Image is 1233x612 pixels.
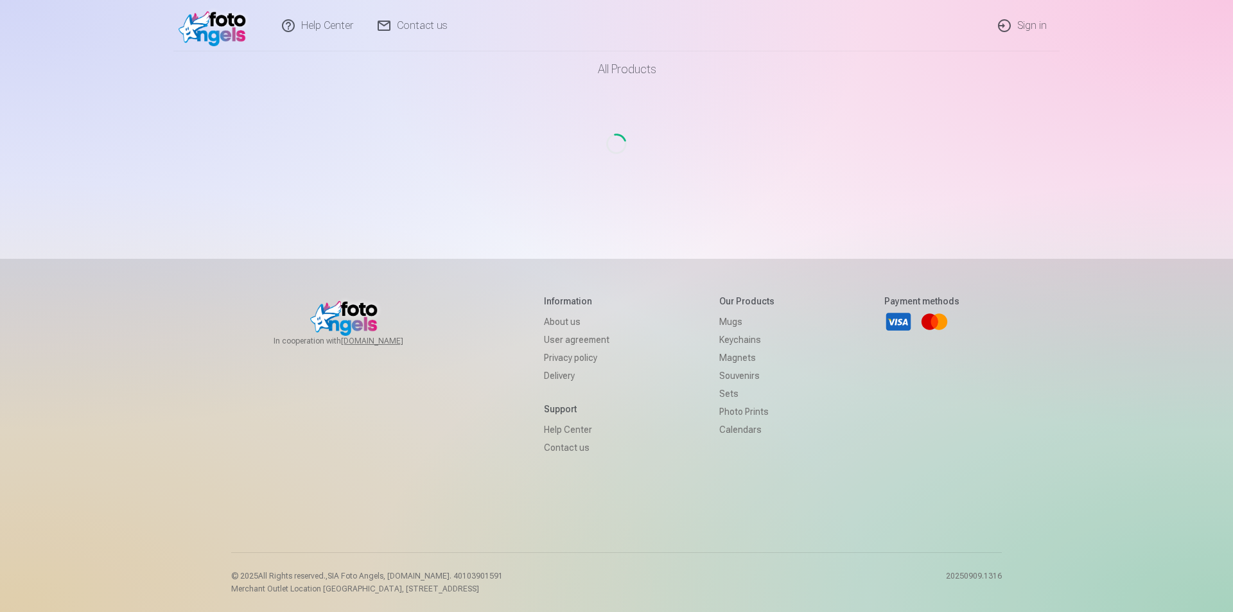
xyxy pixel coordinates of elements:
a: Mastercard [920,308,949,336]
a: Mugs [719,313,774,331]
h5: Support [544,403,609,415]
a: Sets [719,385,774,403]
a: Calendars [719,421,774,439]
a: Photo prints [719,403,774,421]
a: Delivery [544,367,609,385]
p: 20250909.1316 [946,571,1002,594]
p: © 2025 All Rights reserved. , [231,571,503,581]
h5: Information [544,295,609,308]
a: Souvenirs [719,367,774,385]
a: Help Center [544,421,609,439]
a: Keychains [719,331,774,349]
a: [DOMAIN_NAME] [341,336,434,346]
span: SIA Foto Angels, [DOMAIN_NAME]. 40103901591 [328,572,503,581]
a: Contact us [544,439,609,457]
p: Merchant Outlet Location [GEOGRAPHIC_DATA], [STREET_ADDRESS] [231,584,503,594]
a: Privacy policy [544,349,609,367]
a: User agreement [544,331,609,349]
h5: Our products [719,295,774,308]
img: /v1 [179,5,252,46]
a: All products [562,51,672,87]
a: About us [544,313,609,331]
a: Magnets [719,349,774,367]
a: Visa [884,308,913,336]
h5: Payment methods [884,295,959,308]
span: In cooperation with [274,336,434,346]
